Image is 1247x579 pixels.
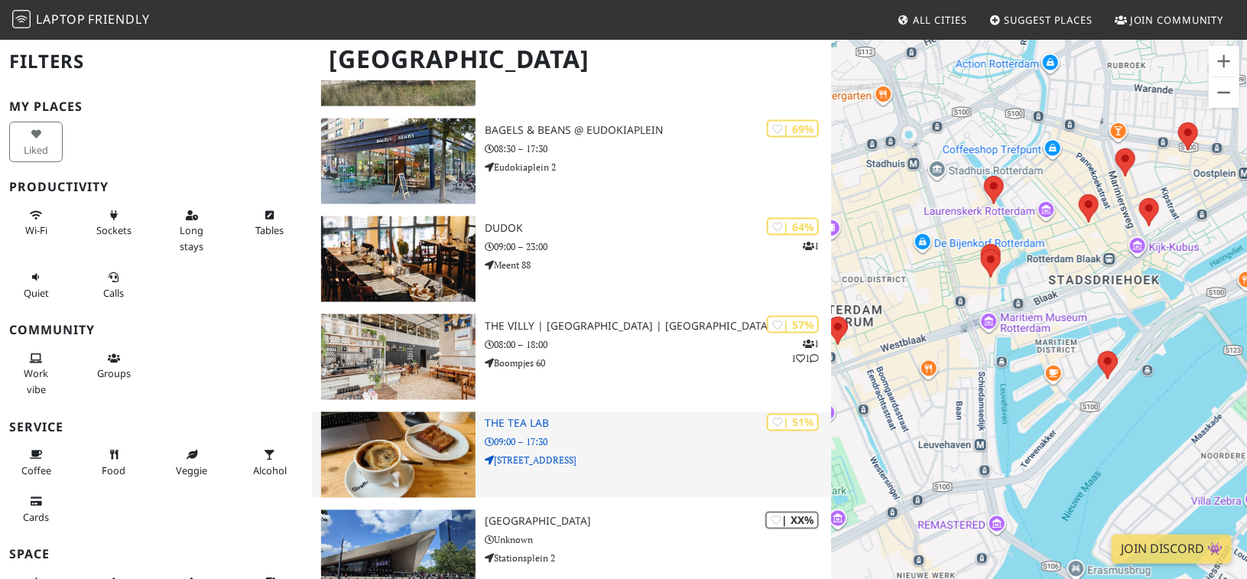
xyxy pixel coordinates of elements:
span: Credit cards [23,510,49,524]
span: Group tables [97,366,131,380]
button: Long stays [165,203,219,259]
button: Cards [9,489,63,529]
p: Meent 88 [485,258,831,272]
img: LaptopFriendly [12,10,31,28]
div: | XX% [765,512,819,529]
h3: My Places [9,99,303,114]
span: Laptop [36,11,86,28]
h3: The Villy | [GEOGRAPHIC_DATA] | [GEOGRAPHIC_DATA] [485,320,831,333]
h3: Productivity [9,180,303,194]
img: Bagels & Beans @ Eudokiaplein [321,119,476,204]
button: Tables [243,203,297,243]
p: 09:00 – 23:00 [485,239,831,254]
p: Unknown [485,533,831,548]
p: 1 1 1 [791,337,819,366]
img: Dudok [321,216,476,302]
span: Food [102,464,126,477]
span: Suggest Places [1005,13,1093,27]
p: 1 [803,239,819,253]
div: | 57% [767,316,819,333]
span: Long stays [180,223,203,252]
h1: [GEOGRAPHIC_DATA] [317,38,829,80]
a: Join Discord 👾 [1112,535,1232,564]
h2: Filters [9,38,303,85]
p: 08:30 – 17:30 [485,141,831,156]
span: Veggie [176,464,207,477]
h3: The Tea Lab [485,418,831,431]
span: Work-friendly tables [255,223,284,237]
button: Calls [87,265,141,305]
span: All Cities [913,13,967,27]
div: | 64% [767,218,819,236]
button: Groups [87,346,141,386]
p: [STREET_ADDRESS] [485,454,831,468]
div: | 51% [767,414,819,431]
button: Alcohol [243,442,297,483]
h3: Space [9,547,303,561]
span: Power sockets [96,223,132,237]
span: People working [24,366,48,395]
span: Video/audio calls [104,286,125,300]
p: 08:00 – 18:00 [485,337,831,352]
button: Quiet [9,265,63,305]
h3: Community [9,323,303,337]
a: The Villy | Rotterdam | Terraced Tower | 57% 111 The Villy | [GEOGRAPHIC_DATA] | [GEOGRAPHIC_DATA... [312,314,832,400]
button: Work vibe [9,346,63,402]
div: | 69% [767,120,819,138]
span: Quiet [24,286,49,300]
button: Coffee [9,442,63,483]
a: Bagels & Beans @ Eudokiaplein | 69% Bagels & Beans @ Eudokiaplein 08:30 – 17:30 Eudokiaplein 2 [312,119,832,204]
img: The Tea Lab [321,412,476,498]
a: LaptopFriendly LaptopFriendly [12,7,150,34]
a: Dudok | 64% 1 Dudok 09:00 – 23:00 Meent 88 [312,216,832,302]
h3: Service [9,420,303,434]
span: Alcohol [253,464,287,477]
p: Boompjes 60 [485,356,831,370]
a: Join Community [1109,6,1230,34]
h3: [GEOGRAPHIC_DATA] [485,516,831,529]
a: The Tea Lab | 51% The Tea Lab 09:00 – 17:30 [STREET_ADDRESS] [312,412,832,498]
span: Stable Wi-Fi [25,223,47,237]
span: Friendly [88,11,149,28]
img: The Villy | Rotterdam | Terraced Tower [321,314,476,400]
button: Sockets [87,203,141,243]
button: Zoom in [1209,46,1239,76]
span: Join Community [1130,13,1224,27]
p: Stationsplein 2 [485,551,831,566]
a: All Cities [891,6,973,34]
button: Zoom out [1209,77,1239,108]
button: Food [87,442,141,483]
h3: Dudok [485,222,831,235]
button: Veggie [165,442,219,483]
a: Suggest Places [983,6,1099,34]
p: 09:00 – 17:30 [485,435,831,450]
button: Wi-Fi [9,203,63,243]
span: Coffee [21,464,51,477]
h3: Bagels & Beans @ Eudokiaplein [485,124,831,137]
p: Eudokiaplein 2 [485,160,831,174]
